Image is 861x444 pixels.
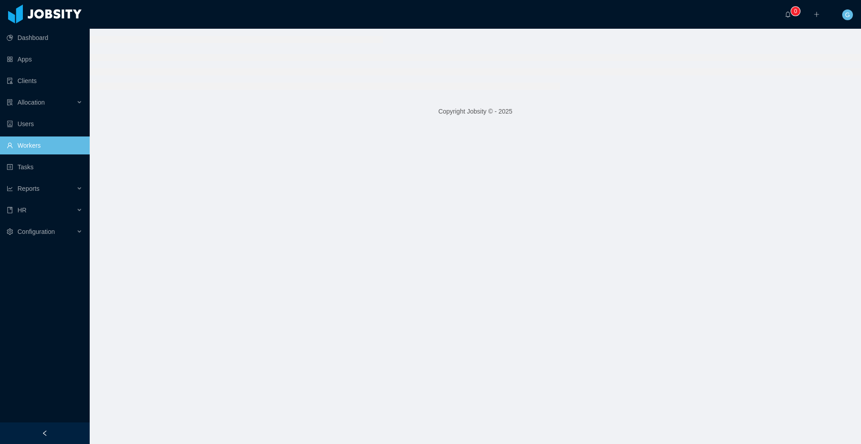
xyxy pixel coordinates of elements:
sup: 0 [791,7,800,16]
i: icon: solution [7,99,13,106]
footer: Copyright Jobsity © - 2025 [90,96,861,127]
i: icon: book [7,207,13,213]
span: HR [17,207,26,214]
i: icon: setting [7,229,13,235]
a: icon: robotUsers [7,115,83,133]
span: Configuration [17,228,55,235]
span: Reports [17,185,39,192]
a: icon: auditClients [7,72,83,90]
i: icon: line-chart [7,185,13,192]
a: icon: userWorkers [7,136,83,154]
a: icon: appstoreApps [7,50,83,68]
span: Allocation [17,99,45,106]
span: G [845,9,850,20]
a: icon: profileTasks [7,158,83,176]
i: icon: bell [785,11,791,18]
a: icon: pie-chartDashboard [7,29,83,47]
i: icon: plus [813,11,820,18]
